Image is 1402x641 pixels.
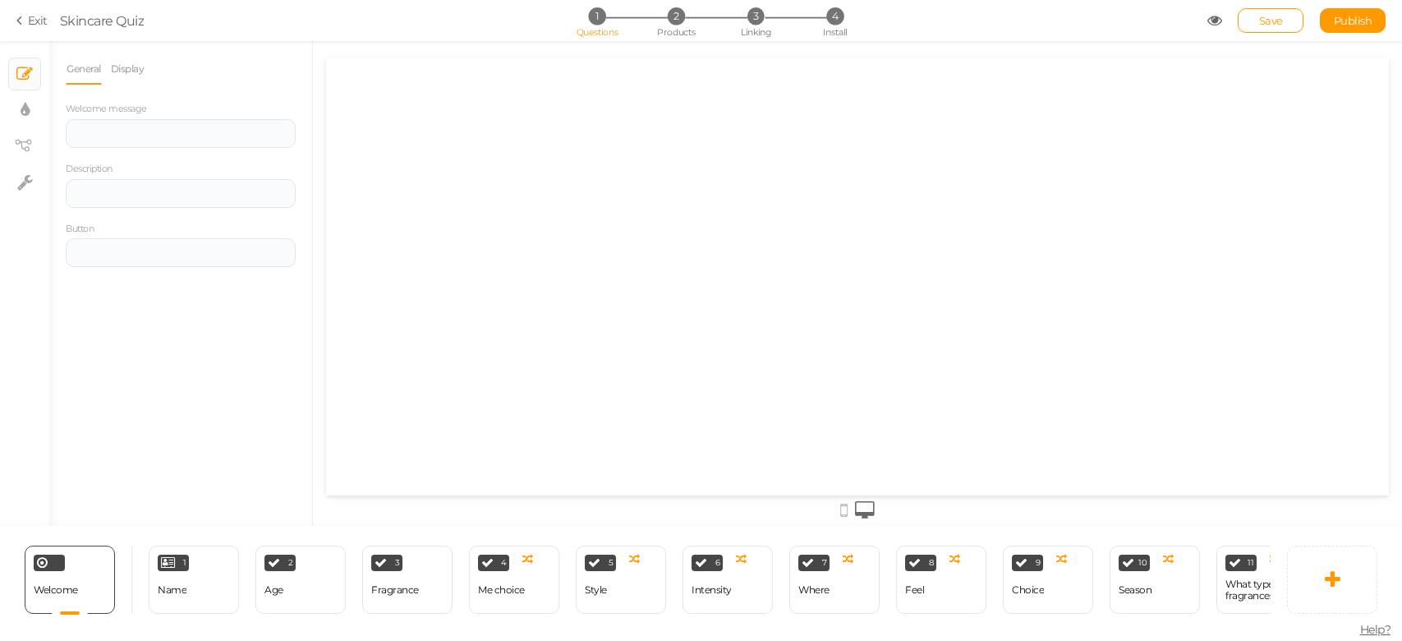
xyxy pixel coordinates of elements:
span: 3 [747,7,764,25]
div: 6 Intensity [683,546,773,614]
div: Welcome [25,546,115,614]
span: 5 [609,559,614,567]
span: Welcome [34,583,78,596]
div: 10 Season [1110,546,1200,614]
li: 2 Products [638,7,715,25]
div: Style [585,584,607,596]
span: Install [823,26,847,38]
span: Linking [741,26,770,38]
div: Me choice [478,584,525,596]
div: 3 Fragrance [362,546,453,614]
a: General [66,53,102,85]
span: 2 [288,559,293,567]
label: Welcome message [66,104,147,115]
div: Fragrance [371,584,419,596]
div: Skincare Quiz [60,11,145,30]
span: 11 [1248,559,1253,567]
span: 6 [715,559,720,567]
span: Publish [1334,14,1372,27]
div: Age [264,584,283,596]
span: 3 [395,559,400,567]
li: 4 Install [797,7,873,25]
div: Season [1119,584,1151,596]
div: 7 Where [789,546,880,614]
div: Where [798,584,830,596]
span: 10 [1138,559,1147,567]
div: Name [158,584,186,596]
div: 1 Name [149,546,239,614]
span: 1 [183,559,186,567]
span: Questions [576,26,618,38]
div: Intensity [692,584,732,596]
span: 7 [822,559,827,567]
div: 5 Style [576,546,666,614]
span: 9 [1036,559,1041,567]
span: 8 [929,559,934,567]
span: Save [1259,14,1283,27]
div: Feel [905,584,924,596]
span: 4 [826,7,843,25]
div: 2 Age [255,546,346,614]
label: Button [66,224,94,235]
a: Display [110,53,145,85]
div: What type of fragrances do they usually like? [1225,579,1298,602]
span: 1 [588,7,605,25]
div: 4 Me choice [469,546,559,614]
div: 8 Feel [896,546,986,614]
div: Choice [1012,584,1044,596]
div: Save [1238,8,1303,33]
div: 9 Choice [1003,546,1093,614]
span: Help? [1360,622,1391,637]
li: 3 Linking [717,7,793,25]
a: Exit [16,12,48,29]
div: 11 What type of fragrances do they usually like? [1216,546,1307,614]
li: 1 Questions [559,7,635,25]
span: Products [657,26,696,38]
span: 4 [501,559,507,567]
label: Description [66,164,113,175]
span: 2 [668,7,685,25]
